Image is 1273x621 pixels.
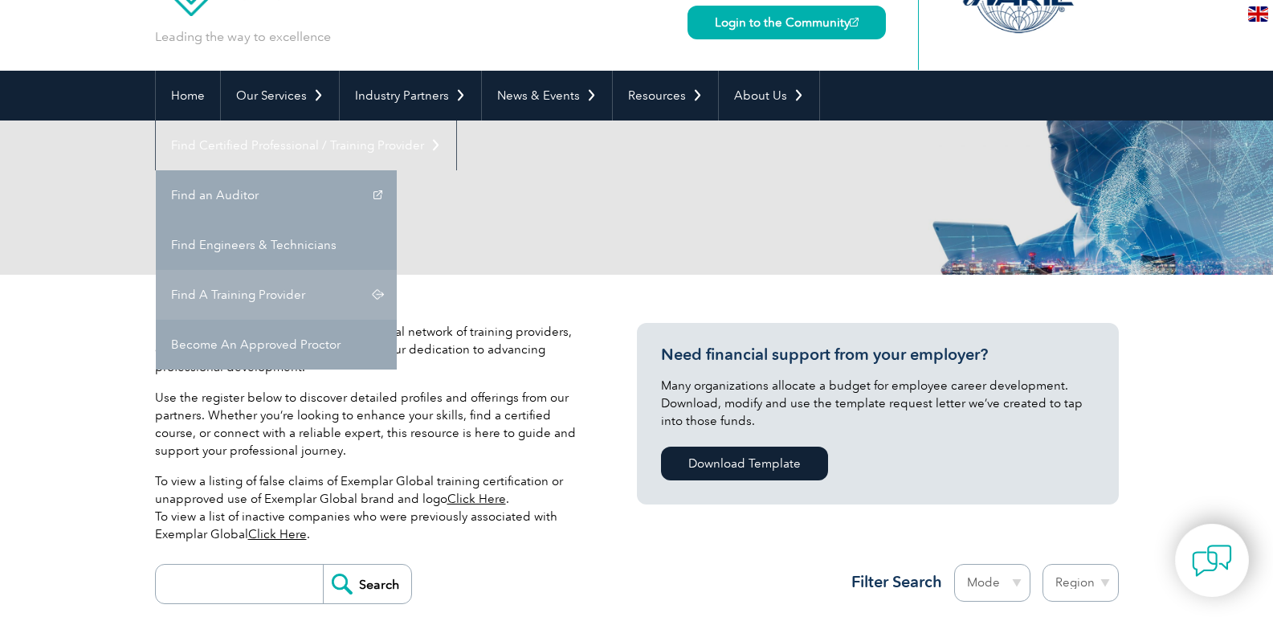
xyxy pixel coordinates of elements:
[156,170,397,220] a: Find an Auditor
[661,345,1095,365] h3: Need financial support from your employer?
[155,389,589,460] p: Use the register below to discover detailed profiles and offerings from our partners. Whether you...
[1248,6,1268,22] img: en
[661,377,1095,430] p: Many organizations allocate a budget for employee career development. Download, modify and use th...
[842,572,942,592] h3: Filter Search
[156,320,397,370] a: Become An Approved Proctor
[850,18,859,27] img: open_square.png
[156,71,220,121] a: Home
[156,121,456,170] a: Find Certified Professional / Training Provider
[155,472,589,543] p: To view a listing of false claims of Exemplar Global training certification or unapproved use of ...
[688,6,886,39] a: Login to the Community
[155,185,830,210] h2: Client Register
[340,71,481,121] a: Industry Partners
[221,71,339,121] a: Our Services
[482,71,612,121] a: News & Events
[613,71,718,121] a: Resources
[719,71,819,121] a: About Us
[1192,541,1232,581] img: contact-chat.png
[155,28,331,46] p: Leading the way to excellence
[248,527,307,541] a: Click Here
[447,492,506,506] a: Click Here
[661,447,828,480] a: Download Template
[156,220,397,270] a: Find Engineers & Technicians
[155,323,589,376] p: Exemplar Global proudly works with a global network of training providers, consultants, and organ...
[156,270,397,320] a: Find A Training Provider
[323,565,411,603] input: Search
